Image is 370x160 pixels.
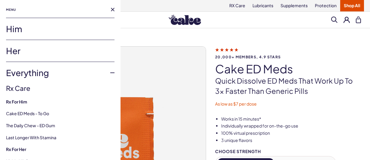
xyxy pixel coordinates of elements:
h1: Cake ED Meds [215,63,361,75]
p: Quick dissolve ED Meds that work up to 3x faster than generic pills [215,76,361,96]
a: Rx For Him [6,99,114,105]
a: Rx For Her [6,146,114,152]
li: Individually wrapped for on-the-go use [221,123,361,129]
a: Him [6,18,114,40]
a: Everything [6,62,114,84]
a: Her [6,40,114,62]
p: As low as $7 per dose [215,101,361,107]
li: 100% virtual prescription [221,130,361,136]
span: Menu [6,6,16,13]
img: Hello Cake [169,15,201,25]
a: Last Longer with Stamina [6,135,56,140]
a: Cake ED Meds - To Go [6,111,49,116]
span: 20,000+ members, 4.9 stars [215,55,361,59]
a: 20,000+ members, 4.9 stars [215,47,361,59]
h3: Rx Care [6,84,114,93]
li: 3 unique flavors [221,137,361,143]
div: Choose Strength [215,149,336,154]
li: Works in 15 minutes* [221,116,361,122]
a: The Daily Chew - ED Gum [6,123,55,128]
